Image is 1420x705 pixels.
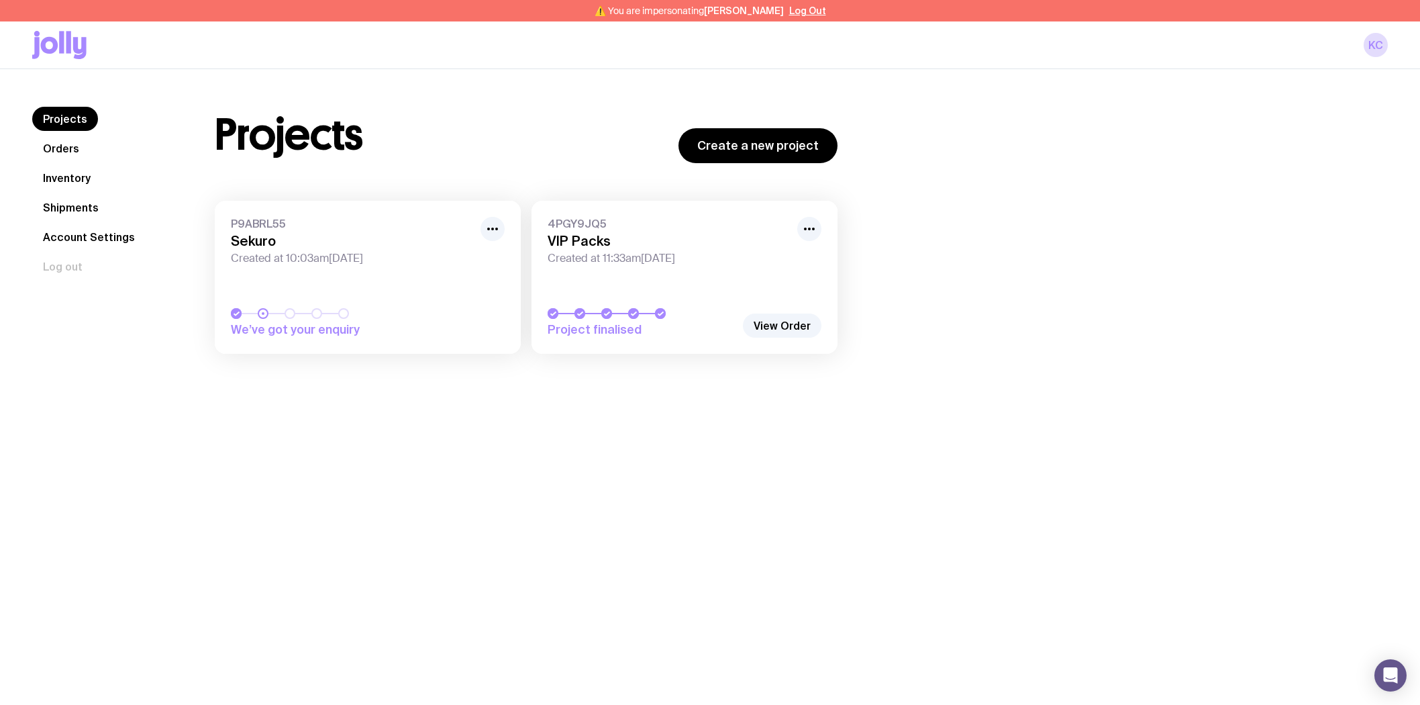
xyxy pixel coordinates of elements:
a: Account Settings [32,225,146,249]
span: 4PGY9JQ5 [548,217,789,230]
a: View Order [743,314,821,338]
a: Create a new project [678,128,838,163]
button: Log out [32,254,93,279]
span: Created at 10:03am[DATE] [231,252,472,265]
a: 4PGY9JQ5VIP PacksCreated at 11:33am[DATE]Project finalised [531,201,838,354]
a: Projects [32,107,98,131]
button: Log Out [789,5,826,16]
span: Created at 11:33am[DATE] [548,252,789,265]
a: Orders [32,136,90,160]
span: [PERSON_NAME] [704,5,784,16]
div: Open Intercom Messenger [1374,659,1407,692]
h1: Projects [215,113,363,156]
a: KC [1364,33,1388,57]
a: Shipments [32,195,109,220]
h3: VIP Packs [548,233,789,249]
span: ⚠️ You are impersonating [595,5,784,16]
a: P9ABRL55SekuroCreated at 10:03am[DATE]We’ve got your enquiry [215,201,521,354]
span: We’ve got your enquiry [231,322,419,338]
h3: Sekuro [231,233,472,249]
a: Inventory [32,166,101,190]
span: Project finalised [548,322,736,338]
span: P9ABRL55 [231,217,472,230]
